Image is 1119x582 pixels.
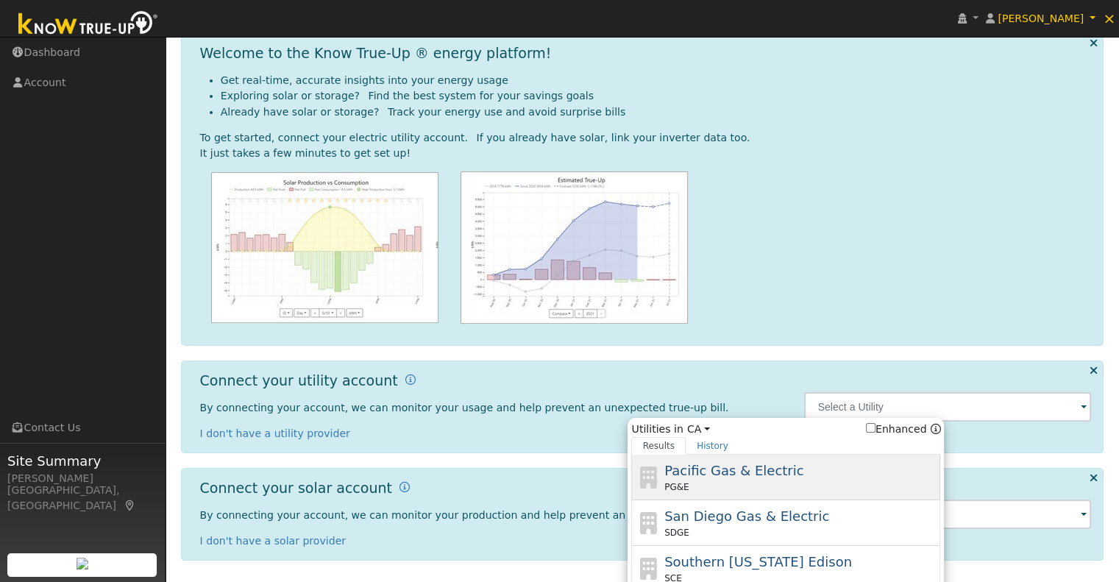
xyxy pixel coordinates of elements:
input: Select a Utility [804,392,1091,422]
a: Enhanced Providers [930,423,940,435]
img: retrieve [77,558,88,569]
a: History [686,437,739,455]
a: I don't have a utility provider [200,427,350,439]
div: [PERSON_NAME] [7,471,157,486]
h1: Connect your utility account [200,372,398,389]
span: Pacific Gas & Electric [664,463,803,478]
a: CA [687,422,710,437]
span: Southern [US_STATE] Edison [664,554,852,569]
span: × [1103,10,1115,27]
div: To get started, connect your electric utility account. If you already have solar, link your inver... [200,130,1092,146]
a: I don't have a solar provider [200,535,347,547]
span: Site Summary [7,451,157,471]
img: Know True-Up [11,8,166,41]
li: Exploring solar or storage? Find the best system for your savings goals [221,88,1092,104]
span: By connecting your account, we can monitor your usage and help prevent an unexpected true-up bill. [200,402,729,414]
div: It just takes a few minutes to get set up! [200,146,1092,161]
span: Utilities in [631,422,940,437]
input: Select an Inverter [804,500,1091,529]
div: [GEOGRAPHIC_DATA], [GEOGRAPHIC_DATA] [7,483,157,514]
span: San Diego Gas & Electric [664,508,829,524]
h1: Welcome to the Know True-Up ® energy platform! [200,45,552,62]
span: [PERSON_NAME] [998,13,1084,24]
span: By connecting your account, we can monitor your production and help prevent an unexpected true-up... [200,509,753,521]
h1: Connect your solar account [200,480,392,497]
a: Results [631,437,686,455]
label: Enhanced [866,422,927,437]
span: PG&E [664,480,689,494]
span: Show enhanced providers [866,422,941,437]
li: Already have solar or storage? Track your energy use and avoid surprise bills [221,104,1092,120]
span: SDGE [664,526,689,539]
li: Get real-time, accurate insights into your energy usage [221,73,1092,88]
input: Enhanced [866,423,875,433]
a: Map [124,500,137,511]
